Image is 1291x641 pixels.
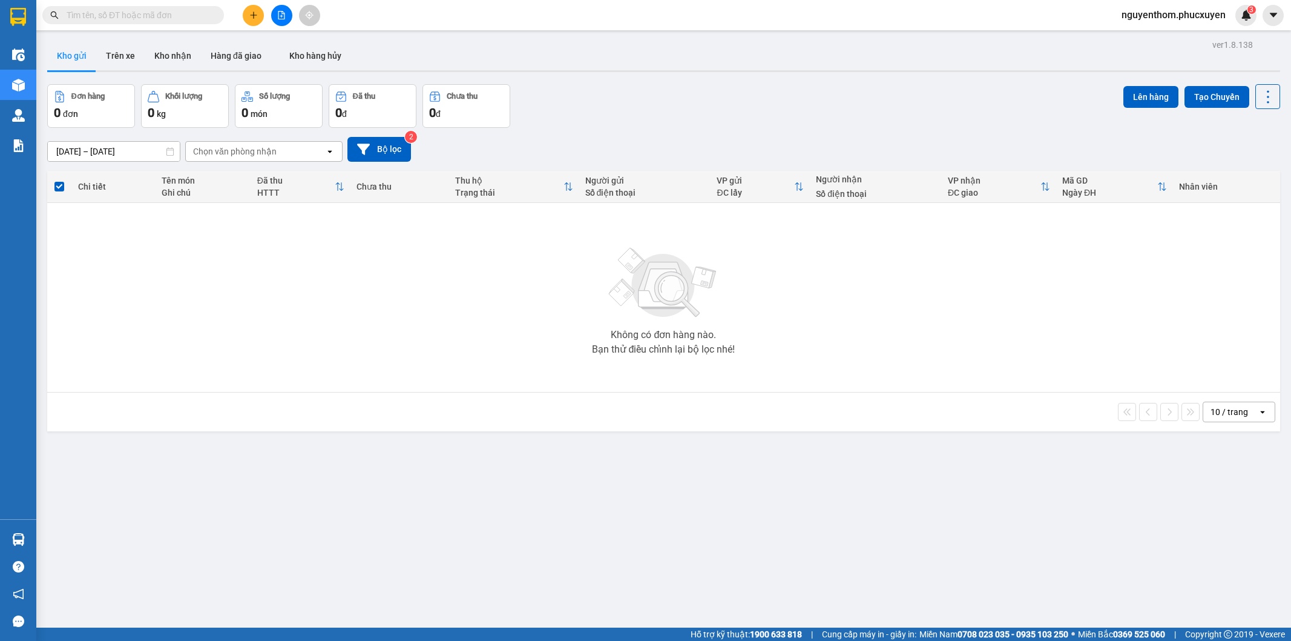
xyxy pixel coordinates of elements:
[162,188,245,198] div: Ghi chú
[711,171,810,203] th: Toggle SortBy
[1249,5,1253,14] span: 3
[13,616,24,627] span: message
[148,105,154,120] span: 0
[1056,171,1173,203] th: Toggle SortBy
[958,629,1068,639] strong: 0708 023 035 - 0935 103 250
[919,628,1068,641] span: Miền Nam
[1184,86,1249,108] button: Tạo Chuyến
[48,142,180,161] input: Select a date range.
[157,109,166,119] span: kg
[63,109,78,119] span: đơn
[251,171,350,203] th: Toggle SortBy
[816,174,936,184] div: Người nhận
[12,139,25,152] img: solution-icon
[13,588,24,600] span: notification
[611,330,716,340] div: Không có đơn hàng nào.
[1113,629,1165,639] strong: 0369 525 060
[356,182,444,191] div: Chưa thu
[1123,86,1178,108] button: Lên hàng
[193,145,277,158] div: Chọn văn phòng nhận
[305,11,314,19] span: aim
[1071,632,1075,637] span: ⚪️
[201,41,271,70] button: Hàng đã giao
[347,137,411,162] button: Bộ lọc
[1241,10,1252,21] img: icon-new-feature
[329,84,416,128] button: Đã thu0đ
[1062,176,1157,185] div: Mã GD
[822,628,916,641] span: Cung cấp máy in - giấy in:
[96,41,145,70] button: Trên xe
[342,109,347,119] span: đ
[251,109,268,119] span: món
[165,92,202,101] div: Khối lượng
[455,176,563,185] div: Thu hộ
[942,171,1056,203] th: Toggle SortBy
[259,92,290,101] div: Số lượng
[299,5,320,26] button: aim
[249,11,258,19] span: plus
[1112,7,1235,22] span: nguyenthom.phucxuyen
[289,51,341,61] span: Kho hàng hủy
[78,182,150,191] div: Chi tiết
[353,92,375,101] div: Đã thu
[1174,628,1176,641] span: |
[585,188,705,198] div: Số điện thoại
[12,109,25,122] img: warehouse-icon
[12,533,25,546] img: warehouse-icon
[12,48,25,61] img: warehouse-icon
[162,176,245,185] div: Tên món
[455,188,563,198] div: Trạng thái
[257,176,335,185] div: Đã thu
[1224,630,1232,639] span: copyright
[436,109,441,119] span: đ
[335,105,342,120] span: 0
[47,41,96,70] button: Kho gửi
[241,105,248,120] span: 0
[1212,38,1253,51] div: ver 1.8.138
[325,147,335,156] svg: open
[10,8,26,26] img: logo-vxr
[277,11,286,19] span: file-add
[1268,10,1279,21] span: caret-down
[12,79,25,91] img: warehouse-icon
[429,105,436,120] span: 0
[1263,5,1284,26] button: caret-down
[816,189,936,199] div: Số điện thoại
[948,188,1040,198] div: ĐC giao
[141,84,229,128] button: Khối lượng0kg
[603,241,724,325] img: svg+xml;base64,PHN2ZyBjbGFzcz0ibGlzdC1wbHVnX19zdmciIHhtbG5zPSJodHRwOi8vd3d3LnczLm9yZy8yMDAwL3N2Zy...
[948,176,1040,185] div: VP nhận
[271,5,292,26] button: file-add
[1179,182,1273,191] div: Nhân viên
[717,188,794,198] div: ĐC lấy
[717,176,794,185] div: VP gửi
[422,84,510,128] button: Chưa thu0đ
[449,171,579,203] th: Toggle SortBy
[47,84,135,128] button: Đơn hàng0đơn
[691,628,802,641] span: Hỗ trợ kỹ thuật:
[1258,407,1267,417] svg: open
[235,84,323,128] button: Số lượng0món
[811,628,813,641] span: |
[257,188,335,198] div: HTTT
[67,8,209,22] input: Tìm tên, số ĐT hoặc mã đơn
[1211,406,1248,418] div: 10 / trang
[145,41,201,70] button: Kho nhận
[13,561,24,573] span: question-circle
[50,11,59,19] span: search
[1078,628,1165,641] span: Miền Bắc
[1247,5,1256,14] sup: 3
[585,176,705,185] div: Người gửi
[243,5,264,26] button: plus
[592,345,735,354] div: Bạn thử điều chỉnh lại bộ lọc nhé!
[71,92,105,101] div: Đơn hàng
[447,92,478,101] div: Chưa thu
[405,131,417,143] sup: 2
[750,629,802,639] strong: 1900 633 818
[1062,188,1157,198] div: Ngày ĐH
[54,105,61,120] span: 0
